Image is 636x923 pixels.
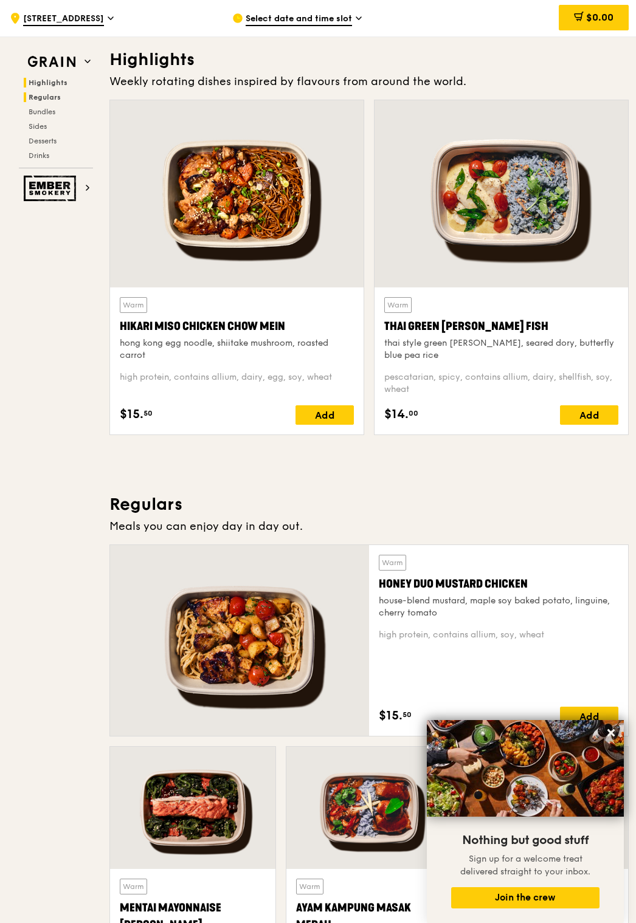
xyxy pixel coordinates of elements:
span: Sign up for a welcome treat delivered straight to your inbox. [460,854,590,877]
span: Drinks [29,151,49,160]
span: Nothing but good stuff [462,833,589,848]
span: Highlights [29,78,67,87]
div: Add [560,707,618,726]
div: Add [560,405,618,425]
div: thai style green [PERSON_NAME], seared dory, butterfly blue pea rice [384,337,618,362]
span: Sides [29,122,47,131]
div: high protein, contains allium, soy, wheat [379,629,618,641]
div: pescatarian, spicy, contains allium, dairy, shellfish, soy, wheat [384,371,618,396]
div: Warm [120,297,147,313]
div: Add [296,405,354,425]
span: Desserts [29,137,57,145]
span: 50 [143,408,153,418]
button: Join the crew [451,887,600,908]
img: Grain web logo [24,51,80,73]
span: Bundles [29,108,55,116]
span: $0.00 [586,12,614,23]
span: Regulars [29,93,61,101]
div: Hikari Miso Chicken Chow Mein [120,318,354,335]
span: 50 [403,710,412,719]
div: Warm [296,879,323,894]
div: house-blend mustard, maple soy baked potato, linguine, cherry tomato [379,595,618,619]
button: Close [601,723,621,743]
div: Honey Duo Mustard Chicken [379,575,618,592]
div: high protein, contains allium, dairy, egg, soy, wheat [120,371,354,396]
div: Weekly rotating dishes inspired by flavours from around the world. [109,73,629,90]
h3: Regulars [109,493,629,515]
span: [STREET_ADDRESS] [23,13,104,26]
div: Warm [384,297,412,313]
span: 00 [409,408,418,418]
img: DSC07876-Edit02-Large.jpeg [427,720,624,817]
h3: Highlights [109,49,629,70]
div: Thai Green [PERSON_NAME] Fish [384,318,618,335]
span: $15. [120,405,143,424]
div: Warm [379,555,406,571]
div: hong kong egg noodle, shiitake mushroom, roasted carrot [120,337,354,362]
div: Meals you can enjoy day in day out. [109,518,629,535]
img: Ember Smokery web logo [24,176,80,201]
span: Select date and time slot [246,13,352,26]
div: Warm [120,879,147,894]
span: $15. [379,707,403,725]
span: $14. [384,405,409,424]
